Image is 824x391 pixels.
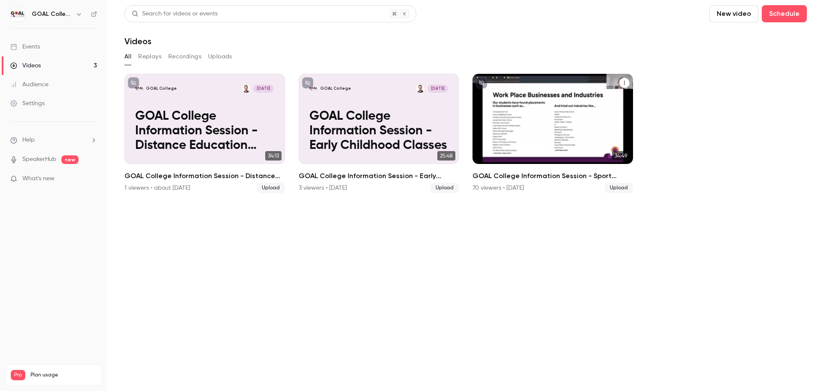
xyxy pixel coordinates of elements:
li: GOAL College Information Session - Early Childhood Classes [299,74,459,193]
button: unpublished [128,77,139,88]
a: GOAL College Information Session - Early Childhood ClassesGOAL CollegeBrad Chitty[DATE]GOAL Colle... [299,74,459,193]
button: Uploads [208,50,232,64]
span: [DATE] [427,85,448,93]
span: Upload [605,183,633,193]
span: [DATE] [253,85,274,93]
div: 70 viewers • [DATE] [473,184,524,192]
img: Brad Chitty [416,85,424,93]
div: Events [10,42,40,51]
span: new [61,155,79,164]
li: help-dropdown-opener [10,136,97,145]
div: 3 viewers • [DATE] [299,184,347,192]
div: Settings [10,99,45,108]
a: 34:49GOAL College Information Session - Sport Classes70 viewers • [DATE]Upload [473,74,633,193]
div: Audience [10,80,48,89]
h2: GOAL College Information Session - Early Childhood Classes [299,171,459,181]
button: Schedule [762,5,807,22]
p: GOAL College [320,86,351,91]
li: GOAL College Information Session - Sport Classes [473,74,633,193]
p: GOAL College [146,86,177,91]
span: 34:13 [265,151,282,161]
section: Videos [124,5,807,386]
h2: GOAL College Information Session - Distance Education Classes [124,171,285,181]
button: New video [709,5,758,22]
img: Brad Chitty [242,85,250,93]
button: All [124,50,131,64]
span: Upload [430,183,459,193]
iframe: Noticeable Trigger [87,175,97,183]
img: GOAL College [11,7,24,21]
span: 25:48 [437,151,455,161]
span: Plan usage [30,372,97,379]
h2: GOAL College Information Session - Sport Classes [473,171,633,181]
button: Replays [138,50,161,64]
img: GOAL College Information Session - Early Childhood Classes [309,85,318,93]
img: GOAL College Information Session - Distance Education Classes [135,85,143,93]
span: Help [22,136,35,145]
span: Pro [11,370,25,380]
p: GOAL College Information Session - Early Childhood Classes [309,109,448,153]
p: GOAL College Information Session - Distance Education Classes [135,109,274,153]
a: SpeakerHub [22,155,56,164]
li: GOAL College Information Session - Distance Education Classes [124,74,285,193]
span: 34:49 [612,151,630,161]
button: Recordings [168,50,201,64]
a: GOAL College Information Session - Distance Education ClassesGOAL CollegeBrad Chitty[DATE]GOAL Co... [124,74,285,193]
h6: GOAL College [32,10,72,18]
button: unpublished [302,77,313,88]
div: 1 viewers • about [DATE] [124,184,190,192]
span: What's new [22,174,55,183]
button: unpublished [476,77,487,88]
h1: Videos [124,36,151,46]
div: Search for videos or events [132,9,218,18]
ul: Videos [124,74,807,193]
span: Upload [257,183,285,193]
div: Videos [10,61,41,70]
